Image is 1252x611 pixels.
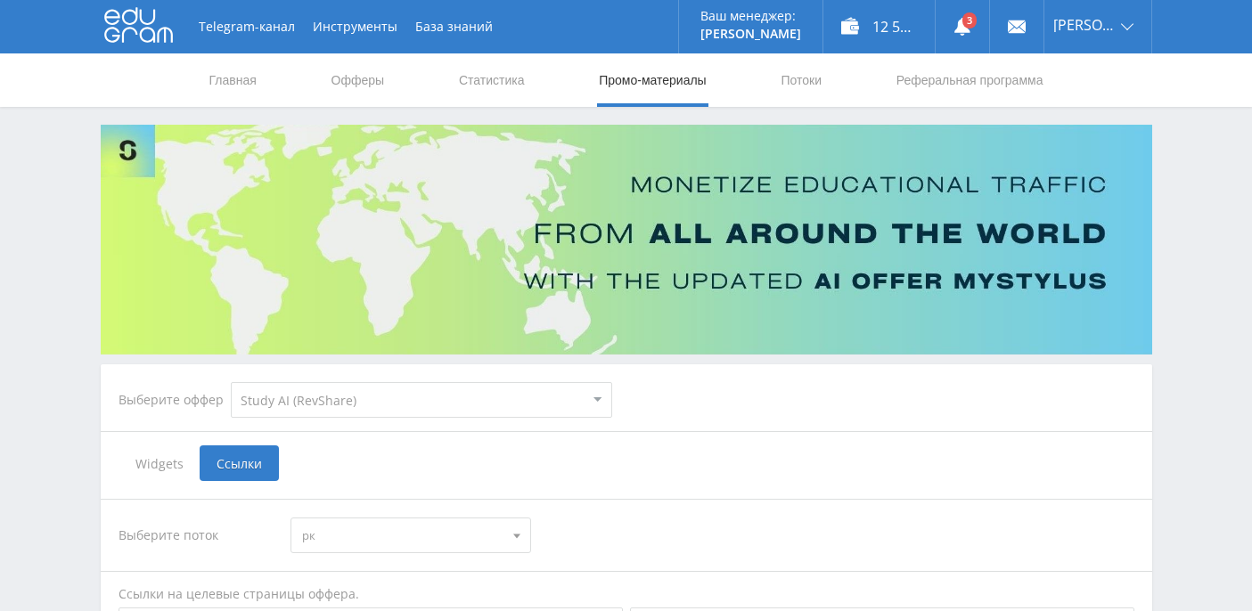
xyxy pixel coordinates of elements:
span: Ссылки [200,445,279,481]
a: Главная [208,53,258,107]
span: [PERSON_NAME] [1053,18,1116,32]
a: Статистика [457,53,527,107]
div: Выберите поток [119,517,274,553]
img: Banner [101,125,1152,354]
span: Widgets [119,445,200,481]
p: Ваш менеджер: [700,9,801,23]
a: Офферы [330,53,387,107]
span: рк [302,518,503,552]
a: Потоки [779,53,823,107]
p: [PERSON_NAME] [700,27,801,41]
a: Промо-материалы [597,53,708,107]
div: Ссылки на целевые страницы оффера. [119,585,1134,603]
a: Реферальная программа [895,53,1045,107]
div: Выберите оффер [119,393,231,407]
